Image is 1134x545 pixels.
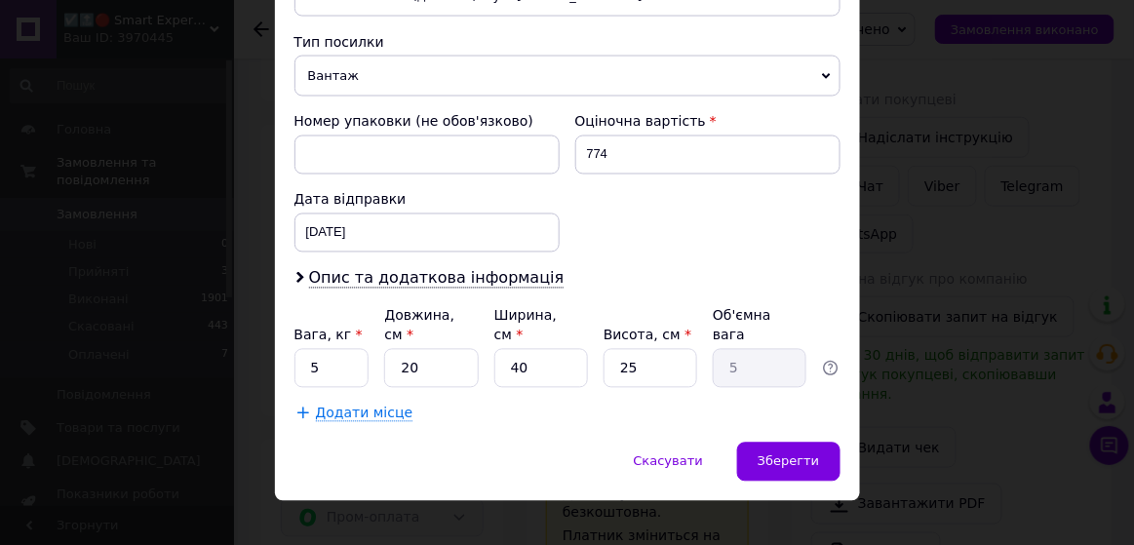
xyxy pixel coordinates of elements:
span: Скасувати [634,454,703,469]
span: Зберегти [758,454,819,469]
div: Номер упаковки (не обов'язково) [294,112,560,132]
span: Додати місце [316,406,413,422]
div: Об'ємна вага [713,306,806,345]
div: Дата відправки [294,190,560,210]
div: Оціночна вартість [575,112,841,132]
span: Опис та додаткова інформація [309,269,565,289]
span: Вантаж [294,56,841,97]
span: Тип посилки [294,34,384,50]
label: Висота, см [604,328,691,343]
label: Вага, кг [294,328,363,343]
label: Ширина, см [494,308,557,343]
label: Довжина, см [384,308,454,343]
